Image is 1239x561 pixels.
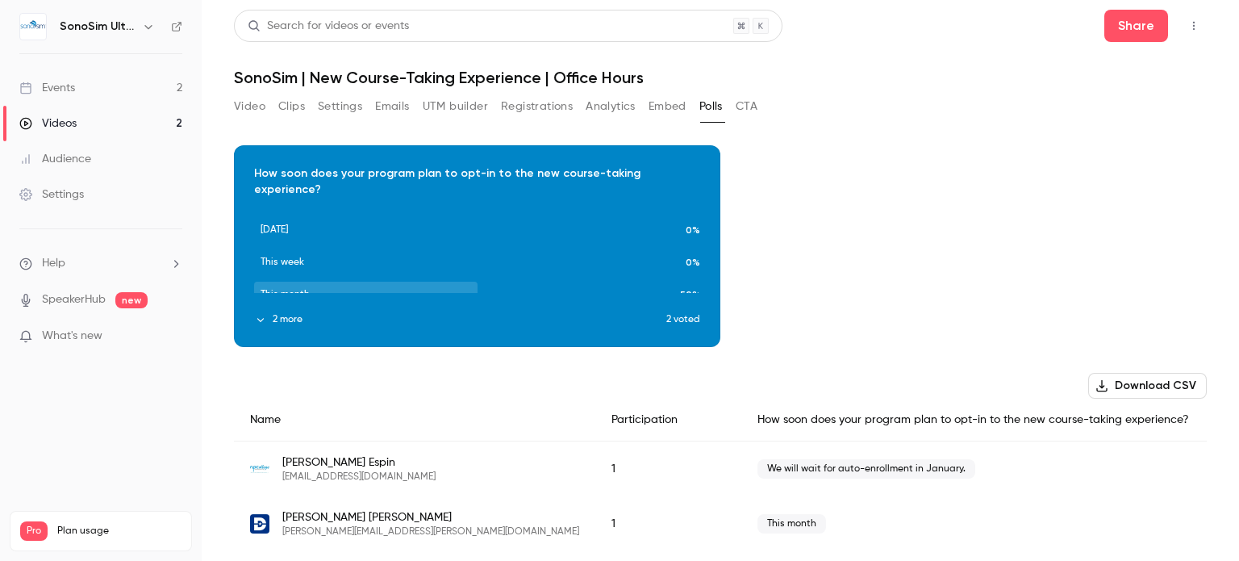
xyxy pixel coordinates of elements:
[757,459,975,479] span: We will wait for auto-enrollment in January.
[282,454,436,471] span: [PERSON_NAME] Espin
[42,291,106,308] a: SpeakerHub
[736,94,757,119] button: CTA
[595,399,741,442] div: Participation
[595,496,741,551] div: 1
[649,94,686,119] button: Embed
[1104,10,1168,42] button: Share
[757,514,826,534] span: This month
[19,255,182,272] li: help-dropdown-opener
[282,525,579,538] span: [PERSON_NAME][EMAIL_ADDRESS][PERSON_NAME][DOMAIN_NAME]
[586,94,636,119] button: Analytics
[234,94,265,119] button: Video
[1181,13,1207,39] button: Top Bar Actions
[282,509,579,525] span: [PERSON_NAME] [PERSON_NAME]
[278,94,305,119] button: Clips
[250,514,269,534] img: dallascollege.edu
[42,328,102,345] span: What's new
[234,399,595,442] div: Name
[234,442,1207,497] div: sespin@npcollege.edu
[375,94,409,119] button: Emails
[20,14,46,40] img: SonoSim Ultrasound Training
[57,525,181,538] span: Plan usage
[595,442,741,497] div: 1
[115,292,148,308] span: new
[163,329,182,344] iframe: Noticeable Trigger
[19,151,91,167] div: Audience
[423,94,488,119] button: UTM builder
[250,459,269,479] img: npcollege.edu
[42,255,65,272] span: Help
[501,94,573,119] button: Registrations
[282,471,436,484] span: [EMAIL_ADDRESS][DOMAIN_NAME]
[19,186,84,203] div: Settings
[318,94,362,119] button: Settings
[741,399,1207,442] div: How soon does your program plan to opt-in to the new course-taking experience?
[234,496,1207,551] div: heather.hobbs@dallascollege.edu
[254,312,666,327] button: 2 more
[234,68,1207,87] h1: SonoSim | New Course-Taking Experience | Office Hours
[19,115,77,132] div: Videos
[248,18,409,35] div: Search for videos or events
[699,94,723,119] button: Polls
[19,80,75,96] div: Events
[20,521,48,541] span: Pro
[60,19,136,35] h6: SonoSim Ultrasound Training
[1088,373,1207,399] button: Download CSV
